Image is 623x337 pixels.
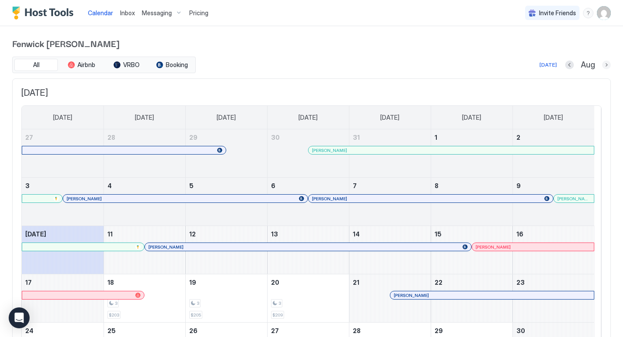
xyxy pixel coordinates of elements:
td: August 21, 2025 [349,274,431,323]
span: 23 [516,279,525,286]
span: [PERSON_NAME] [148,244,184,250]
span: Pricing [189,9,208,17]
span: 1 [435,134,437,141]
span: 9 [516,182,521,189]
span: [PERSON_NAME] [476,244,511,250]
span: 29 [435,327,443,334]
button: [DATE] [538,60,558,70]
span: Booking [166,61,188,69]
a: August 4, 2025 [104,178,185,194]
a: July 29, 2025 [186,129,267,145]
span: Calendar [88,9,113,17]
span: 2 [516,134,520,141]
span: 8 [435,182,439,189]
div: [PERSON_NAME] [312,148,590,153]
a: August 14, 2025 [349,226,431,242]
span: 11 [107,230,113,238]
span: Invite Friends [539,9,576,17]
div: [PERSON_NAME] [476,244,590,250]
a: Inbox [120,8,135,17]
span: VRBO [123,61,140,69]
button: Airbnb [60,59,103,71]
td: August 2, 2025 [512,129,594,178]
div: Open Intercom Messenger [9,307,30,328]
td: August 4, 2025 [104,178,185,226]
a: July 30, 2025 [268,129,349,145]
a: Host Tools Logo [12,7,77,20]
a: Tuesday [208,106,245,129]
a: August 12, 2025 [186,226,267,242]
td: August 12, 2025 [185,226,267,274]
a: Calendar [88,8,113,17]
td: August 10, 2025 [22,226,104,274]
a: August 22, 2025 [431,274,512,290]
span: Inbox [120,9,135,17]
td: July 29, 2025 [185,129,267,178]
span: 15 [435,230,442,238]
span: 18 [107,279,114,286]
span: 3 [115,300,117,306]
div: tab-group [12,57,196,73]
td: August 16, 2025 [512,226,594,274]
span: [DATE] [380,114,399,121]
a: July 28, 2025 [104,129,185,145]
a: Thursday [372,106,408,129]
button: VRBO [105,59,148,71]
td: July 27, 2025 [22,129,104,178]
span: [DATE] [544,114,563,121]
td: August 11, 2025 [104,226,185,274]
span: [DATE] [217,114,236,121]
span: Aug [581,60,595,70]
a: August 6, 2025 [268,178,349,194]
span: [PERSON_NAME] [312,196,347,202]
span: 20 [271,279,279,286]
span: 27 [271,327,279,334]
span: [PERSON_NAME] [394,293,429,298]
td: August 13, 2025 [267,226,349,274]
a: August 2, 2025 [513,129,595,145]
span: 28 [353,327,361,334]
span: [DATE] [135,114,154,121]
span: [DATE] [21,88,602,98]
span: 3 [278,300,281,306]
td: August 8, 2025 [431,178,512,226]
span: 4 [107,182,112,189]
span: 21 [353,279,359,286]
a: July 31, 2025 [349,129,431,145]
a: August 7, 2025 [349,178,431,194]
span: $203 [109,312,119,318]
span: 24 [25,327,33,334]
a: August 11, 2025 [104,226,185,242]
a: August 16, 2025 [513,226,595,242]
td: August 15, 2025 [431,226,512,274]
a: Friday [453,106,490,129]
span: [DATE] [25,230,46,238]
span: [PERSON_NAME] [312,148,347,153]
a: August 21, 2025 [349,274,431,290]
a: August 10, 2025 [22,226,104,242]
a: August 8, 2025 [431,178,512,194]
div: User profile [597,6,611,20]
a: August 13, 2025 [268,226,349,242]
span: 30 [271,134,280,141]
td: August 6, 2025 [267,178,349,226]
td: July 31, 2025 [349,129,431,178]
td: August 5, 2025 [185,178,267,226]
td: August 7, 2025 [349,178,431,226]
a: August 15, 2025 [431,226,512,242]
span: 25 [107,327,116,334]
td: August 3, 2025 [22,178,104,226]
span: Messaging [142,9,172,17]
span: 19 [189,279,196,286]
span: [DATE] [462,114,481,121]
a: August 23, 2025 [513,274,595,290]
span: All [33,61,40,69]
span: 12 [189,230,196,238]
td: August 22, 2025 [431,274,512,323]
button: Booking [150,59,194,71]
span: 30 [516,327,525,334]
span: 5 [189,182,194,189]
span: [DATE] [298,114,318,121]
td: August 18, 2025 [104,274,185,323]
